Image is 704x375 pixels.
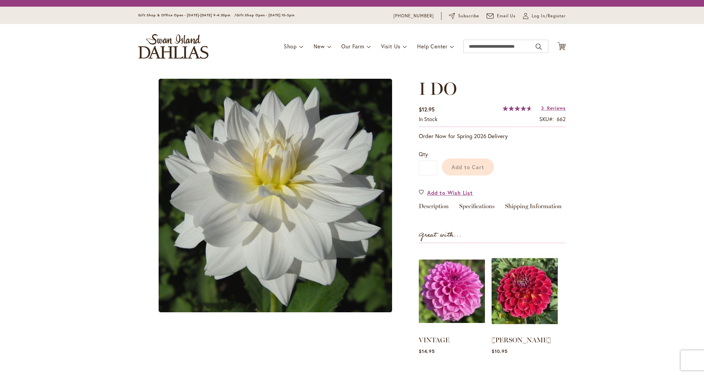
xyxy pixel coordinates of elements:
span: 3 [541,105,544,111]
div: Detailed Product Info [419,203,566,213]
span: I DO [419,78,457,99]
a: Specifications [459,203,495,213]
span: Our Farm [341,43,364,50]
div: 93% [503,106,532,111]
span: Subscribe [458,13,479,19]
a: Subscribe [449,13,479,19]
span: Add to Wish List [427,189,473,197]
a: Description [419,203,449,213]
a: Shipping Information [505,203,562,213]
a: [PHONE_NUMBER] [393,13,434,19]
img: main product photo [159,79,392,312]
span: $10.95 [492,348,508,354]
p: Order Now for Spring 2026 Delivery [419,132,566,140]
span: $14.95 [419,348,435,354]
span: Shop [284,43,297,50]
strong: SKU [539,115,554,122]
a: VINTAGE [419,336,450,344]
a: store logo [138,34,208,59]
a: Email Us [487,13,516,19]
span: Visit Us [381,43,400,50]
img: VINTAGE [419,250,485,333]
div: 662 [557,115,566,123]
img: MATTY BOO [492,250,558,333]
span: Help Center [417,43,448,50]
span: Qty [419,150,428,157]
span: Gift Shop & Office Open - [DATE]-[DATE] 9-4:30pm / [138,13,236,17]
span: Email Us [497,13,516,19]
strong: Great with... [419,230,462,241]
span: Log In/Register [532,13,566,19]
span: New [314,43,325,50]
a: Log In/Register [523,13,566,19]
span: Reviews [547,105,566,111]
button: Search [536,41,542,52]
a: [PERSON_NAME] [492,336,551,344]
span: $12.95 [419,106,434,113]
a: Add to Wish List [419,189,473,197]
div: Availability [419,115,437,123]
span: In stock [419,115,437,122]
span: Gift Shop Open - [DATE] 10-3pm [236,13,295,17]
a: 3 Reviews [541,105,566,111]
